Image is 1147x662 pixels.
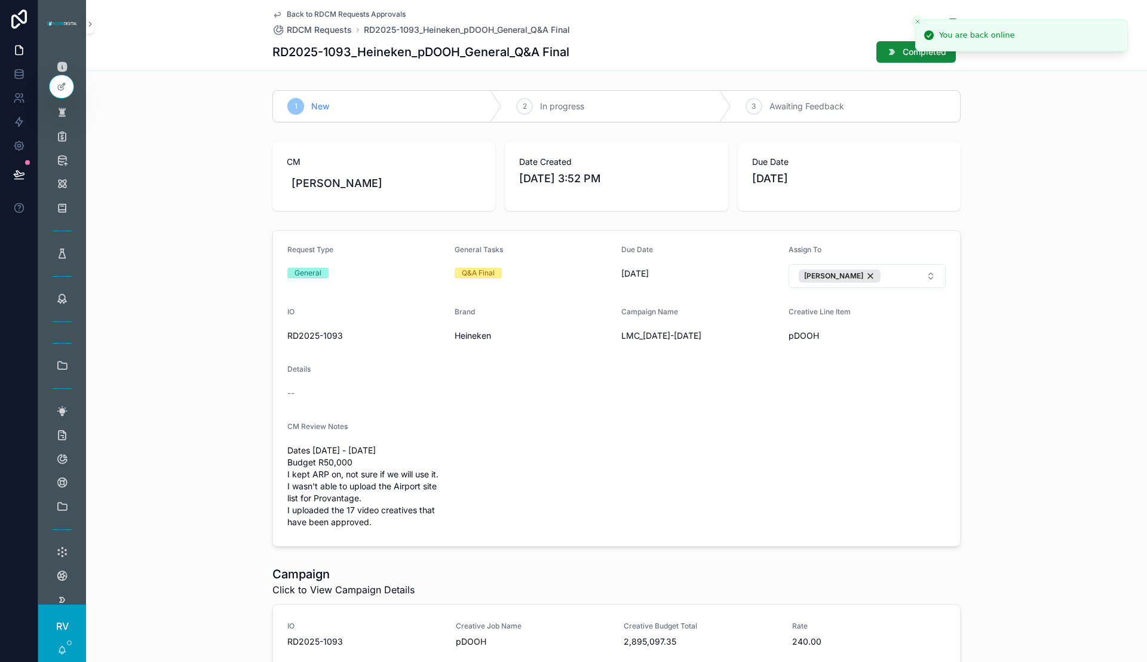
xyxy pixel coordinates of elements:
button: Select Button [789,264,946,288]
span: IO [287,621,441,631]
span: Due Date [752,156,946,168]
span: pDOOH [456,636,610,648]
button: Close toast [912,16,924,27]
span: -- [287,387,295,399]
img: App logo [45,19,79,29]
span: CM [287,156,481,168]
span: Due Date [621,245,653,254]
div: General [295,268,321,278]
span: 1 [295,102,298,111]
span: Creative Budget Total [624,621,778,631]
span: Creative Line Item [789,307,851,316]
span: RD2025-1093 [287,330,445,342]
span: Click to View Campaign Details [272,583,415,597]
a: RDCM Requests [272,24,352,36]
span: [DATE] [621,268,779,280]
span: 2,895,097.35 [624,636,778,648]
span: Details [287,364,311,373]
a: Back to RDCM Requests Approvals [272,10,406,19]
span: New [311,100,329,112]
div: scrollable content [38,48,86,605]
span: [DATE] 3:52 PM [519,170,713,187]
span: 240.00 [792,636,946,648]
span: Back to RDCM Requests Approvals [287,10,406,19]
span: Brand [455,307,475,316]
button: Completed [876,41,956,63]
button: Unselect 4 [799,269,881,283]
span: 3 [752,102,756,111]
span: Awaiting Feedback [769,100,844,112]
h1: RD2025-1093_Heineken_pDOOH_General_Q&A Final [272,44,569,60]
span: Heineken [455,330,612,342]
span: [PERSON_NAME] [292,175,382,192]
span: 2 [523,102,527,111]
a: RD2025-1093_Heineken_pDOOH_General_Q&A Final [364,24,570,36]
span: RV [56,619,69,633]
span: Request Type [287,245,333,254]
span: RD2025-1093 [287,636,441,648]
span: Dates [DATE] - [DATE] Budget R50,000 I kept ARP on, not sure if we will use it. I wasn't able to ... [287,445,445,528]
span: [PERSON_NAME] [804,271,863,281]
span: Creative Job Name [456,621,610,631]
h1: Campaign [272,566,415,583]
span: Date Created [519,156,713,168]
span: Assign To [789,245,821,254]
div: You are back online [939,29,1014,41]
span: In progress [540,100,584,112]
span: CM Review Notes [287,422,348,431]
span: Rate [792,621,946,631]
span: [DATE] [752,170,946,187]
div: Q&A Final [462,268,495,278]
span: Campaign Name [621,307,678,316]
span: Completed [903,46,946,58]
span: pDOOH [789,330,946,342]
span: General Tasks [455,245,503,254]
span: RDCM Requests [287,24,352,36]
span: IO [287,307,295,316]
span: LMC_[DATE]-[DATE] [621,330,779,342]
